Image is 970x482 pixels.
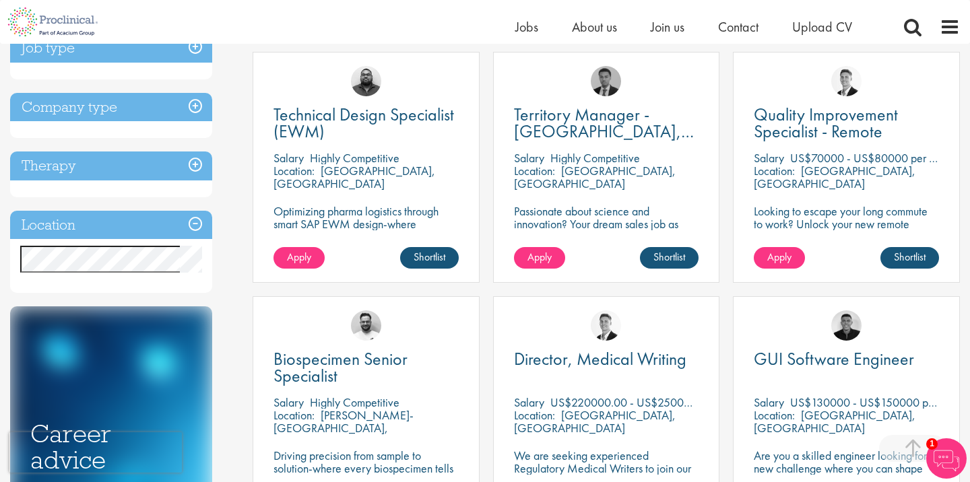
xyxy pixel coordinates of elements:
a: About us [572,18,617,36]
p: [GEOGRAPHIC_DATA], [GEOGRAPHIC_DATA] [273,163,435,191]
span: Director, Medical Writing [514,347,686,370]
a: Contact [718,18,758,36]
p: Looking to escape your long commute to work? Unlock your new remote working position with this ex... [754,205,939,256]
p: [PERSON_NAME]-[GEOGRAPHIC_DATA], [GEOGRAPHIC_DATA] [273,407,414,448]
span: Location: [514,407,555,423]
a: Shortlist [400,247,459,269]
span: Salary [514,394,544,410]
span: Location: [273,407,315,423]
a: Territory Manager - [GEOGRAPHIC_DATA], [GEOGRAPHIC_DATA] [514,106,699,140]
span: Biospecimen Senior Specialist [273,347,408,387]
h3: Therapy [10,151,212,180]
p: [GEOGRAPHIC_DATA], [GEOGRAPHIC_DATA] [514,163,676,191]
p: Optimizing pharma logistics through smart SAP EWM design-where precision meets performance in eve... [273,205,459,256]
a: Shortlist [880,247,939,269]
span: Location: [273,163,315,178]
span: Location: [754,407,795,423]
a: Technical Design Specialist (EWM) [273,106,459,140]
p: Highly Competitive [310,394,399,410]
p: [GEOGRAPHIC_DATA], [GEOGRAPHIC_DATA] [754,163,915,191]
a: Biospecimen Senior Specialist [273,351,459,384]
span: Salary [273,394,304,410]
span: Territory Manager - [GEOGRAPHIC_DATA], [GEOGRAPHIC_DATA] [514,103,694,160]
p: US$220000.00 - US$250000.00 per annum + Highly Competitive Salary [550,394,899,410]
a: Director, Medical Writing [514,351,699,368]
p: US$70000 - US$80000 per annum [790,150,959,166]
a: Shortlist [640,247,699,269]
h3: Career advice [30,421,192,473]
span: GUI Software Engineer [754,347,914,370]
h3: Company type [10,93,212,122]
p: Passionate about science and innovation? Your dream sales job as Territory Manager awaits! [514,205,699,243]
img: Emile De Beer [351,310,381,341]
span: Apply [527,250,552,264]
a: Apply [754,247,805,269]
a: Join us [651,18,684,36]
p: Highly Competitive [310,150,399,166]
a: Apply [514,247,565,269]
a: Quality Improvement Specialist - Remote [754,106,939,140]
img: Chatbot [926,438,967,479]
span: Apply [287,250,311,264]
a: GUI Software Engineer [754,351,939,368]
h3: Location [10,211,212,240]
img: Ashley Bennett [351,66,381,96]
iframe: reCAPTCHA [9,432,182,473]
span: Apply [767,250,791,264]
span: Salary [754,150,784,166]
p: [GEOGRAPHIC_DATA], [GEOGRAPHIC_DATA] [754,407,915,436]
span: Salary [514,150,544,166]
span: Technical Design Specialist (EWM) [273,103,454,143]
span: Location: [514,163,555,178]
span: Location: [754,163,795,178]
span: Quality Improvement Specialist - Remote [754,103,898,143]
img: Christian Andersen [831,310,862,341]
a: Apply [273,247,325,269]
img: George Watson [591,310,621,341]
span: 1 [926,438,938,450]
img: Carl Gbolade [591,66,621,96]
p: Highly Competitive [550,150,640,166]
a: Upload CV [792,18,852,36]
a: Jobs [515,18,538,36]
span: Salary [273,150,304,166]
h3: Job type [10,34,212,63]
p: [GEOGRAPHIC_DATA], [GEOGRAPHIC_DATA] [514,407,676,436]
span: Salary [754,394,784,410]
img: George Watson [831,66,862,96]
